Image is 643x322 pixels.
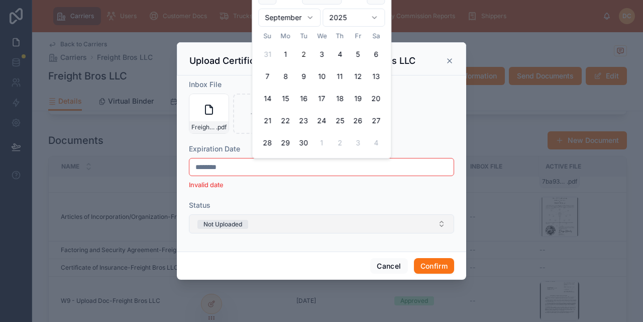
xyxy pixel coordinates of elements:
button: Monday, September 8th, 2025 [276,67,294,86]
th: Tuesday [294,31,312,41]
button: Monday, September 29th, 2025 [276,134,294,152]
button: Today, Tuesday, September 2nd, 2025 [294,45,312,63]
th: Saturday [367,31,385,41]
button: Friday, September 12th, 2025 [349,67,367,86]
span: Status [189,201,210,209]
h3: Upload Certificate of Insurance for Freight Bros LLC [189,55,415,67]
th: Friday [349,31,367,41]
table: September 2025 [258,31,385,152]
th: Monday [276,31,294,41]
button: Wednesday, September 10th, 2025 [312,67,331,86]
span: .pdf [216,123,227,131]
button: Sunday, August 31st, 2025 [258,45,276,63]
button: Saturday, September 13th, 2025 [367,67,385,86]
button: Friday, September 19th, 2025 [349,90,367,108]
button: Tuesday, September 23rd, 2025 [294,112,312,130]
button: Thursday, September 4th, 2025 [331,45,349,63]
button: Friday, October 3rd, 2025 [349,134,367,152]
button: Saturday, September 6th, 2025 [367,45,385,63]
button: Thursday, September 11th, 2025 [331,67,349,86]
button: Select Button [189,214,454,233]
th: Wednesday [312,31,331,41]
button: Wednesday, October 1st, 2025 [312,134,331,152]
button: Thursday, September 25th, 2025 [331,112,349,130]
span: Expiration Date [189,144,240,153]
button: Saturday, September 20th, 2025 [367,90,385,108]
button: Friday, September 26th, 2025 [349,112,367,130]
button: Saturday, September 27th, 2025 [367,112,385,130]
button: Confirm [414,258,454,274]
button: Thursday, October 2nd, 2025 [331,134,349,152]
button: Monday, September 1st, 2025 [276,45,294,63]
button: Sunday, September 14th, 2025 [258,90,276,108]
button: Saturday, October 4th, 2025 [367,134,385,152]
button: Sunday, September 28th, 2025 [258,134,276,152]
th: Sunday [258,31,276,41]
button: Sunday, September 21st, 2025 [258,112,276,130]
button: Wednesday, September 17th, 2025 [312,90,331,108]
button: Monday, September 15th, 2025 [276,90,294,108]
button: Tuesday, September 16th, 2025 [294,90,312,108]
button: Monday, September 22nd, 2025 [276,112,294,130]
span: Freight Bros COI [191,123,216,131]
th: Thursday [331,31,349,41]
div: Not Uploaded [203,220,242,229]
p: Invalid date [189,180,454,190]
button: Wednesday, September 3rd, 2025 [312,45,331,63]
button: Friday, September 5th, 2025 [349,45,367,63]
button: Wednesday, September 24th, 2025 [312,112,331,130]
button: Cancel [370,258,407,274]
button: Thursday, September 18th, 2025 [331,90,349,108]
span: Inbox File [189,80,222,89]
button: Tuesday, September 9th, 2025 [294,67,312,86]
button: Sunday, September 7th, 2025 [258,67,276,86]
button: Tuesday, September 30th, 2025 [294,134,312,152]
